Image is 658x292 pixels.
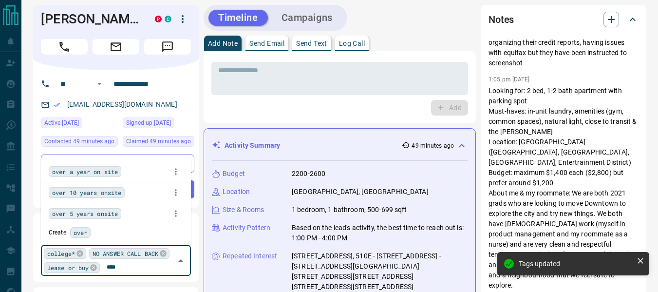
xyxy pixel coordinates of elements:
[223,169,245,179] p: Budget
[126,118,171,128] span: Signed up [DATE]
[223,223,270,233] p: Activity Pattern
[67,100,177,108] a: [EMAIL_ADDRESS][DOMAIN_NAME]
[292,187,429,197] p: [GEOGRAPHIC_DATA], [GEOGRAPHIC_DATA]
[292,223,468,243] p: Based on the lead's activity, the best time to reach out is: 1:00 PM - 4:00 PM
[249,40,284,47] p: Send Email
[52,188,121,197] span: over 10 years onsite
[292,251,468,292] p: [STREET_ADDRESS], 510E - [STREET_ADDRESS] - [STREET_ADDRESS][GEOGRAPHIC_DATA][STREET_ADDRESS][STR...
[339,40,365,47] p: Log Call
[292,205,407,215] p: 1 bedroom, 1 bathroom, 500-699 sqft
[47,249,75,258] span: college*
[52,167,118,176] span: over a year on site
[93,249,158,258] span: NO ANSWER CALL BACK
[412,141,454,150] p: 49 minutes ago
[223,205,264,215] p: Size & Rooms
[223,251,277,261] p: Repeated Interest
[489,76,530,83] p: 1:05 pm [DATE]
[174,254,188,268] button: Close
[126,136,191,146] span: Claimed 49 minutes ago
[74,228,87,237] span: over
[155,16,162,22] div: property.ca
[89,248,169,259] div: NO ANSWER CALL BACK
[93,39,139,55] span: Email
[54,101,60,108] svg: Email Verified
[489,8,639,31] div: Notes
[47,263,89,273] span: lease or buy
[52,209,118,218] span: over 5 years onsite
[225,140,280,151] p: Activity Summary
[223,187,250,197] p: Location
[49,228,66,237] p: Create
[41,136,118,150] div: Sat Aug 16 2025
[489,86,639,291] p: Looking for: 2 bed, 1-2 bath apartment with parking spot Must-haves: in-unit laundry, amenities (...
[41,11,140,27] h1: [PERSON_NAME]
[44,118,79,128] span: Active [DATE]
[123,136,194,150] div: Sat Aug 16 2025
[208,40,238,47] p: Add Note
[212,136,468,155] div: Activity Summary49 minutes ago
[41,155,194,173] div: Buyer
[489,12,514,27] h2: Notes
[292,169,325,179] p: 2200-2600
[489,38,639,68] p: organizing their credit reports, having issues with equifax but they have been instructed to scre...
[296,40,327,47] p: Send Text
[94,78,105,90] button: Open
[44,248,86,259] div: college*
[44,136,114,146] span: Contacted 49 minutes ago
[41,117,118,131] div: Fri Aug 15 2025
[519,260,633,268] div: Tags updated
[123,117,194,131] div: Wed Feb 03 2021
[41,39,88,55] span: Call
[272,10,342,26] button: Campaigns
[208,10,268,26] button: Timeline
[165,16,171,22] div: condos.ca
[144,39,191,55] span: Message
[44,262,100,273] div: lease or buy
